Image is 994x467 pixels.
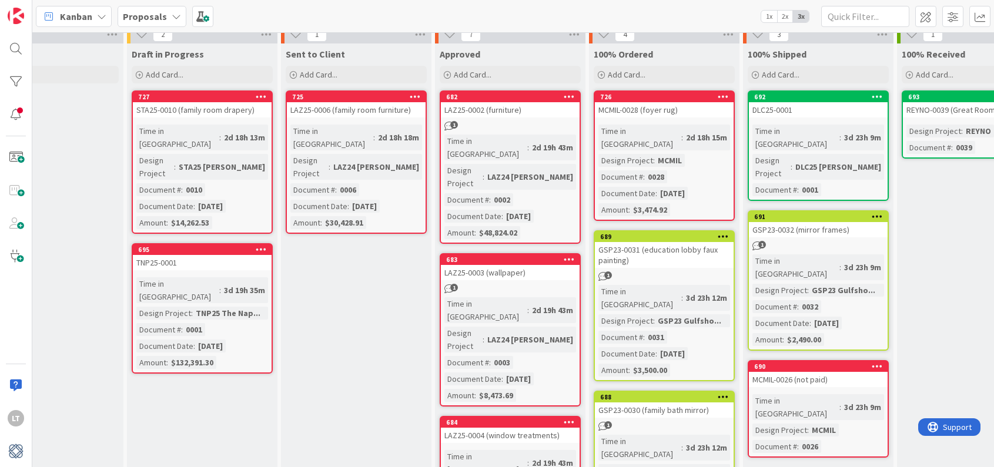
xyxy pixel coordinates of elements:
div: MCMIL-0028 (foyer rug) [595,102,734,117]
span: : [628,364,630,377]
span: 1x [761,11,777,22]
span: Kanban [60,9,92,23]
div: Design Project [906,125,961,137]
div: 727STA25-0010 (family room drapery) [133,92,272,117]
div: TNP25-0001 [133,255,272,270]
div: Design Project [752,154,791,180]
div: [DATE] [811,317,842,330]
div: 3d 19h 35m [221,284,268,297]
div: 692DLC25-0001 [749,92,888,117]
div: Document # [752,440,797,453]
div: 690MCMIL-0026 (not paid) [749,361,888,387]
div: Document # [752,183,797,196]
div: Document # [598,331,643,344]
div: Design Project [444,327,483,352]
div: LT [8,410,24,426]
span: 1 [450,121,458,129]
span: : [373,131,375,144]
span: 1 [450,284,458,291]
span: 3 [769,28,789,42]
div: 683 [446,256,580,264]
span: Support [25,2,53,16]
div: [DATE] [503,372,534,385]
div: 0031 [645,331,667,344]
div: Amount [752,333,782,346]
span: : [655,187,657,200]
div: MCMIL [809,424,839,436]
div: 688 [600,393,734,401]
div: 682LAZ25-0002 (furniture) [441,92,580,117]
span: 1 [307,28,327,42]
div: LAZ25-0006 (family room furniture) [287,102,426,117]
div: Document # [290,183,335,196]
div: Amount [136,356,166,369]
img: Visit kanbanzone.com [8,8,24,24]
div: 3d 23h 9m [841,261,884,274]
span: : [181,183,183,196]
div: Time in [GEOGRAPHIC_DATA] [136,277,219,303]
span: : [219,131,221,144]
span: : [347,200,349,213]
span: : [166,216,168,229]
span: : [643,170,645,183]
div: GSP23-0031 (education lobby faux painting) [595,242,734,268]
div: [DATE] [195,200,226,213]
div: 727 [138,93,272,101]
div: 726 [600,93,734,101]
div: Amount [598,364,628,377]
div: 691GSP23-0032 (mirror frames) [749,211,888,237]
span: : [809,317,811,330]
span: : [807,424,809,436]
div: Document Date [136,200,193,213]
div: Amount [290,216,320,229]
div: 0003 [491,356,513,369]
div: Document # [444,356,489,369]
span: Add Card... [608,69,645,80]
div: 0032 [799,300,821,313]
span: 2x [777,11,793,22]
div: $48,824.02 [476,226,520,239]
div: Time in [GEOGRAPHIC_DATA] [752,394,839,420]
div: $2,490.00 [784,333,824,346]
span: : [193,200,195,213]
div: Time in [GEOGRAPHIC_DATA] [290,125,373,150]
div: 726MCMIL-0028 (foyer rug) [595,92,734,117]
div: GSP23 Gulfsho... [655,314,724,327]
div: LAZ24 [PERSON_NAME] [484,333,576,346]
span: Add Card... [146,69,183,80]
span: Add Card... [454,69,491,80]
div: 684 [441,417,580,428]
div: LAZ24 [PERSON_NAME] [330,160,422,173]
div: Design Project [290,154,329,180]
div: LAZ25-0002 (furniture) [441,102,580,117]
div: 690 [749,361,888,372]
div: 695 [133,244,272,255]
span: : [681,291,683,304]
span: Add Card... [762,69,799,80]
div: Document # [598,170,643,183]
div: Time in [GEOGRAPHIC_DATA] [444,135,527,160]
div: 2d 18h 15m [683,131,730,144]
span: : [320,216,322,229]
div: Time in [GEOGRAPHIC_DATA] [444,297,527,323]
div: Document # [752,300,797,313]
span: 1 [758,241,766,248]
span: : [797,440,799,453]
span: : [474,226,476,239]
div: LAZ24 [PERSON_NAME] [484,170,576,183]
div: Design Project [598,154,653,167]
span: : [653,154,655,167]
span: : [191,307,193,320]
div: Design Project [752,284,807,297]
div: TNP25 The Nap... [193,307,263,320]
div: [DATE] [195,340,226,352]
div: 2d 18h 13m [221,131,268,144]
div: 689GSP23-0031 (education lobby faux painting) [595,231,734,268]
div: 689 [600,233,734,241]
div: 3d 23h 12m [683,291,730,304]
div: 726 [595,92,734,102]
span: 1 [604,421,612,429]
div: 691 [754,213,888,221]
img: avatar [8,443,24,459]
div: Document # [444,193,489,206]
